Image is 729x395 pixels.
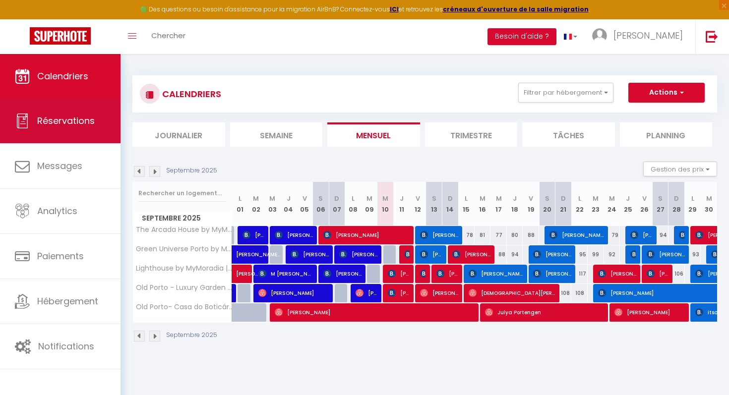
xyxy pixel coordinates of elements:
img: Super Booking [30,27,91,45]
span: [PERSON_NAME] [236,259,259,278]
input: Rechercher un logement... [138,184,226,202]
abbr: D [448,194,453,203]
span: [PERSON_NAME] [356,283,377,302]
abbr: L [239,194,242,203]
span: Messages [37,160,82,172]
span: The Arcada House by MyMoradia [134,226,234,233]
span: Septembre 2025 [133,211,232,226]
span: Réservations [37,114,95,127]
span: [PERSON_NAME] [549,226,604,244]
div: 108 [555,284,572,302]
abbr: D [334,194,339,203]
a: créneaux d'ouverture de la salle migration [443,5,589,13]
th: 27 [652,182,668,226]
span: [PERSON_NAME] [679,226,684,244]
div: 93 [685,245,701,264]
abbr: V [303,194,307,203]
img: ... [592,28,607,43]
span: [PERSON_NAME] [630,226,652,244]
th: 22 [571,182,588,226]
span: [PERSON_NAME] [323,226,411,244]
abbr: V [416,194,420,203]
div: 88 [523,226,539,244]
li: Journalier [132,122,225,147]
div: 78 [458,226,475,244]
div: 80 [507,226,523,244]
abbr: S [545,194,549,203]
th: 17 [490,182,507,226]
th: 10 [377,182,394,226]
th: 26 [636,182,653,226]
abbr: M [382,194,388,203]
span: Chercher [151,30,185,41]
th: 30 [701,182,717,226]
th: 21 [555,182,572,226]
abbr: M [269,194,275,203]
span: [PERSON_NAME] [647,264,668,283]
div: 106 [668,265,685,283]
div: 77 [490,226,507,244]
th: 18 [507,182,523,226]
div: 81 [475,226,491,244]
li: Semaine [230,122,323,147]
span: [PERSON_NAME] [275,303,477,322]
th: 06 [313,182,329,226]
abbr: M [366,194,372,203]
span: [PERSON_NAME] [469,264,523,283]
th: 08 [345,182,362,226]
th: 15 [458,182,475,226]
a: ICI [390,5,399,13]
iframe: Chat [687,350,722,388]
span: [PERSON_NAME] [630,245,636,264]
div: 99 [588,245,604,264]
span: [PERSON_NAME] [258,283,329,302]
th: 03 [264,182,281,226]
abbr: S [658,194,663,203]
abbr: V [529,194,533,203]
abbr: D [674,194,679,203]
span: [PERSON_NAME] [339,245,377,264]
span: [PERSON_NAME] [243,226,264,244]
abbr: V [642,194,647,203]
th: 13 [426,182,442,226]
div: 94 [652,226,668,244]
button: Actions [628,83,705,103]
div: 92 [604,245,620,264]
span: [PERSON_NAME] [404,245,410,264]
span: Calendriers [37,70,88,82]
li: Tâches [522,122,615,147]
th: 02 [248,182,264,226]
th: 09 [361,182,377,226]
span: Old Porto - Luxury Garden by MyMoradia [134,284,234,291]
button: Filtrer par hébergement [518,83,613,103]
abbr: M [496,194,502,203]
span: M [PERSON_NAME] [258,264,313,283]
th: 14 [442,182,458,226]
th: 12 [410,182,426,226]
th: 25 [620,182,636,226]
span: [PERSON_NAME] [420,283,458,302]
th: 24 [604,182,620,226]
abbr: J [626,194,630,203]
span: [PERSON_NAME] [323,264,362,283]
div: 94 [507,245,523,264]
span: [PERSON_NAME] [PERSON_NAME] [PERSON_NAME] [388,283,410,302]
abbr: S [318,194,323,203]
li: Planning [620,122,713,147]
div: 79 [604,226,620,244]
abbr: L [578,194,581,203]
button: Besoin d'aide ? [487,28,556,45]
span: Notifications [38,340,94,352]
th: 19 [523,182,539,226]
abbr: D [561,194,566,203]
p: Septembre 2025 [166,331,217,340]
a: [PERSON_NAME] [232,265,248,283]
abbr: L [465,194,468,203]
div: 95 [571,245,588,264]
span: [PERSON_NAME] [614,303,685,322]
span: [PERSON_NAME] de la [GEOGRAPHIC_DATA] [236,240,282,259]
span: [PERSON_NAME] [598,264,636,283]
button: Ouvrir le widget de chat LiveChat [8,4,38,34]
